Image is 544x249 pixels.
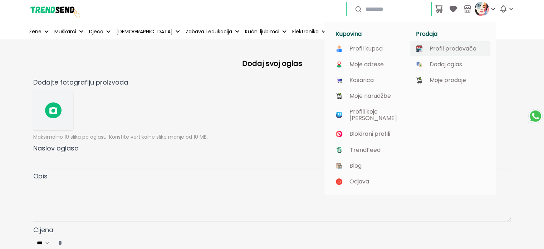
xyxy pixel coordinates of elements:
[416,61,422,68] img: image
[336,109,405,121] a: Profili koje [PERSON_NAME]
[245,28,279,35] p: Kućni ljubimci
[349,77,374,83] p: Košarica
[336,77,405,83] a: Košarica
[53,24,85,39] button: Muškarci
[336,112,342,118] img: image
[336,77,342,83] img: image
[416,46,485,52] a: Profil prodavača
[349,61,384,68] p: Moje adrese
[39,58,505,69] h2: Dodaj svoj oglas
[336,93,342,99] img: image
[430,77,466,83] p: Moje prodaje
[28,24,50,39] button: Žene
[244,24,288,39] button: Kućni ljubimci
[336,46,342,52] img: image
[430,46,476,52] p: Profil prodavača
[430,61,462,68] p: Dodaj oglas
[54,28,76,35] p: Muškarci
[336,46,405,52] a: Profil kupca
[29,28,41,35] p: Žene
[291,24,327,39] button: Elektronika
[349,178,369,185] p: Odjava
[336,61,405,68] a: Moje adrese
[416,77,422,83] img: image
[336,147,343,153] img: image
[34,238,54,248] select: Cijena
[336,147,405,153] a: TrendFeed
[416,30,487,38] h1: Prodaja
[184,24,241,39] button: Zabava i edukacija
[186,28,232,35] p: Zabava i edukacija
[115,24,181,39] button: [DEMOGRAPHIC_DATA]
[336,163,405,169] a: Blog
[33,78,128,87] span: Dodajte fotografiju proizvoda
[336,178,342,185] img: image
[336,30,407,38] h1: Kupovina
[336,131,405,137] a: Blokirani profili
[33,172,48,181] span: Opis
[349,93,391,99] p: Moje narudžbe
[475,2,489,16] img: profile picture
[349,46,383,52] p: Profil kupca
[336,163,342,169] img: image
[116,28,173,35] p: [DEMOGRAPHIC_DATA]
[336,131,342,137] img: image
[336,61,342,68] img: image
[33,144,79,153] span: Naslov oglasa
[416,61,485,68] a: Dodaj oglas
[292,28,319,35] p: Elektronika
[33,153,511,168] input: Naslov oglasa
[89,28,103,35] p: Djeca
[349,163,362,169] p: Blog
[33,133,511,140] p: Maksimalno 10 slika po oglasu. Koristite vertikalne slike manje od 10 MB.
[349,131,390,137] p: Blokirani profili
[416,77,485,83] a: Moje prodaje
[336,93,405,99] a: Moje narudžbe
[33,225,53,234] span: Cijena
[88,24,112,39] button: Djeca
[349,109,405,121] p: Profili koje [PERSON_NAME]
[350,147,381,153] p: TrendFeed
[416,46,422,52] img: image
